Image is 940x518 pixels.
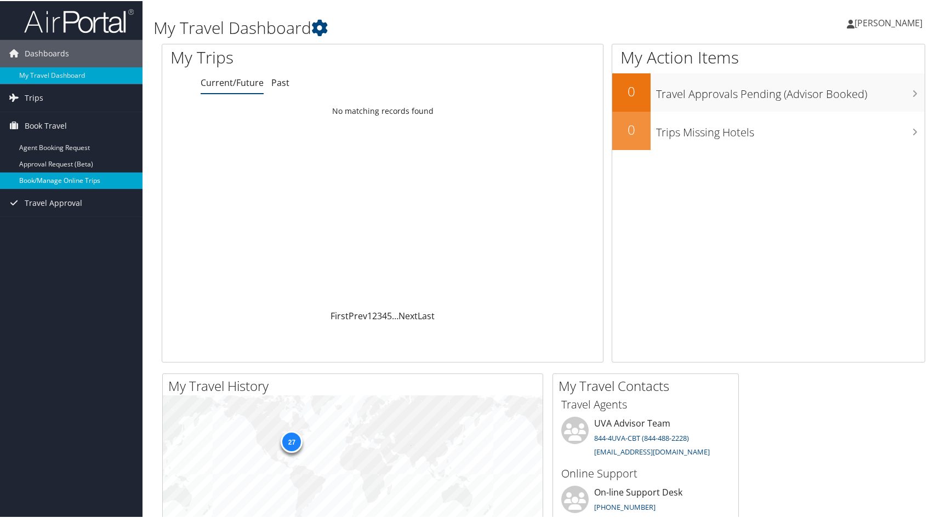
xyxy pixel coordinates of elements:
h2: 0 [612,119,651,138]
a: 1 [367,309,372,321]
a: 0Trips Missing Hotels [612,111,925,149]
a: Current/Future [201,76,264,88]
a: Past [271,76,289,88]
div: 27 [281,430,303,452]
h1: My Travel Dashboard [153,15,674,38]
a: Last [418,309,435,321]
h1: My Trips [170,45,411,68]
h2: My Travel History [168,376,543,394]
h3: Online Support [561,465,730,480]
span: [PERSON_NAME] [854,16,922,28]
span: Travel Approval [25,188,82,216]
li: UVA Advisor Team [556,416,736,461]
h3: Travel Agents [561,396,730,411]
a: Next [398,309,418,321]
h3: Travel Approvals Pending (Advisor Booked) [656,80,925,101]
img: airportal-logo.png [24,7,134,33]
span: Book Travel [25,111,67,139]
h3: Trips Missing Hotels [656,118,925,139]
span: … [392,309,398,321]
a: 2 [372,309,377,321]
a: [EMAIL_ADDRESS][DOMAIN_NAME] [594,446,710,456]
a: 4 [382,309,387,321]
a: First [331,309,349,321]
h1: My Action Items [612,45,925,68]
td: No matching records found [162,100,603,120]
span: Trips [25,83,43,111]
a: Prev [349,309,367,321]
a: 3 [377,309,382,321]
a: [PHONE_NUMBER] [594,501,656,511]
h2: 0 [612,81,651,100]
a: 844-4UVA-CBT (844-488-2228) [594,432,689,442]
a: 0Travel Approvals Pending (Advisor Booked) [612,72,925,111]
a: 5 [387,309,392,321]
a: [PERSON_NAME] [847,5,933,38]
h2: My Travel Contacts [559,376,738,394]
span: Dashboards [25,39,69,66]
